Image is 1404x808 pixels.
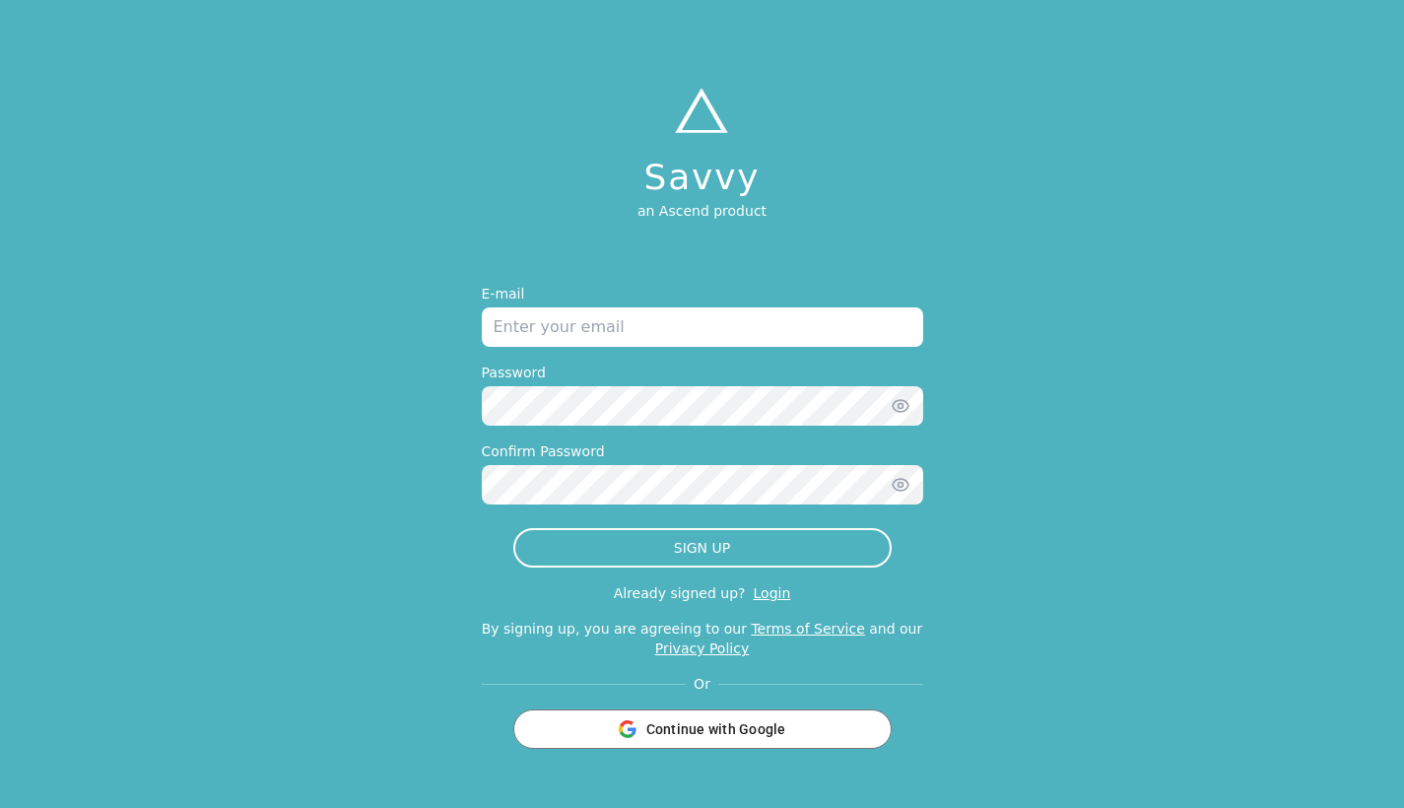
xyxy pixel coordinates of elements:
[754,585,791,601] a: Login
[482,284,923,303] label: E-mail
[513,528,892,568] button: SIGN UP
[482,441,923,461] label: Confirm Password
[482,619,923,658] p: By signing up, you are agreeing to our and our
[482,363,923,382] label: Password
[482,307,923,347] input: Enter your email
[637,201,767,221] p: an Ascend product
[614,585,746,601] p: Already signed up?
[637,158,767,197] h1: Savvy
[655,640,749,656] a: Privacy Policy
[751,621,864,637] a: Terms of Service
[686,674,718,694] span: Or
[513,709,892,749] button: Continue with Google
[646,719,786,739] span: Continue with Google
